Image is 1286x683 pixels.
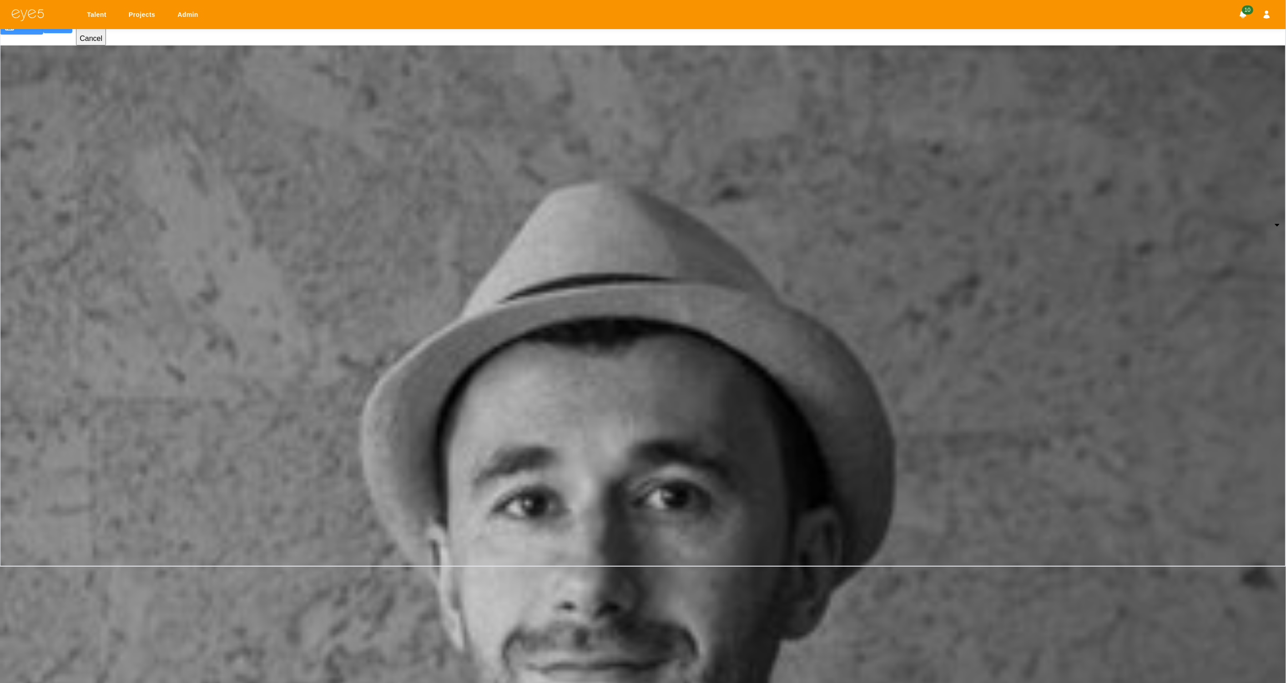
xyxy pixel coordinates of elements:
a: Admin [171,6,207,23]
button: Cancel [76,18,106,45]
a: Talent [81,6,116,23]
span: 10 [1242,5,1253,15]
button: Notifications [1235,6,1251,23]
a: Projects [123,6,164,23]
img: eye5 [11,8,45,21]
